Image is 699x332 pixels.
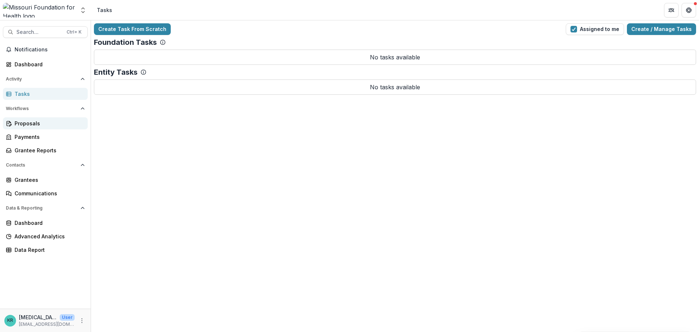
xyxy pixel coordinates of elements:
[3,44,88,55] button: Notifications
[566,23,624,35] button: Assigned to me
[3,117,88,129] a: Proposals
[97,6,112,14] div: Tasks
[15,233,82,240] div: Advanced Analytics
[6,77,78,82] span: Activity
[15,133,82,141] div: Payments
[60,314,75,321] p: User
[3,244,88,256] a: Data Report
[6,163,78,168] span: Contacts
[6,106,78,111] span: Workflows
[3,144,88,156] a: Grantee Reports
[78,316,86,325] button: More
[15,190,82,197] div: Communications
[3,131,88,143] a: Payments
[682,3,696,17] button: Get Help
[19,321,75,328] p: [EMAIL_ADDRESS][DOMAIN_NAME]
[3,3,75,17] img: Missouri Foundation for Health logo
[3,202,88,214] button: Open Data & Reporting
[3,159,88,171] button: Open Contacts
[94,5,115,15] nav: breadcrumb
[15,246,82,254] div: Data Report
[94,79,696,95] p: No tasks available
[15,219,82,227] div: Dashboard
[15,176,82,184] div: Grantees
[15,90,82,98] div: Tasks
[94,38,157,47] p: Foundation Tasks
[3,217,88,229] a: Dashboard
[3,26,88,38] button: Search...
[16,29,62,35] span: Search...
[15,47,85,53] span: Notifications
[78,3,88,17] button: Open entity switcher
[3,187,88,199] a: Communications
[664,3,679,17] button: Partners
[94,50,696,65] p: No tasks available
[3,174,88,186] a: Grantees
[15,120,82,127] div: Proposals
[65,28,83,36] div: Ctrl + K
[3,230,88,242] a: Advanced Analytics
[94,23,171,35] a: Create Task From Scratch
[3,73,88,85] button: Open Activity
[15,60,82,68] div: Dashboard
[6,206,78,211] span: Data & Reporting
[94,68,138,77] p: Entity Tasks
[15,147,82,154] div: Grantee Reports
[3,103,88,114] button: Open Workflows
[3,58,88,70] a: Dashboard
[627,23,696,35] a: Create / Manage Tasks
[7,318,13,323] div: Kyra Robinson
[3,88,88,100] a: Tasks
[19,313,57,321] p: [MEDICAL_DATA][PERSON_NAME]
